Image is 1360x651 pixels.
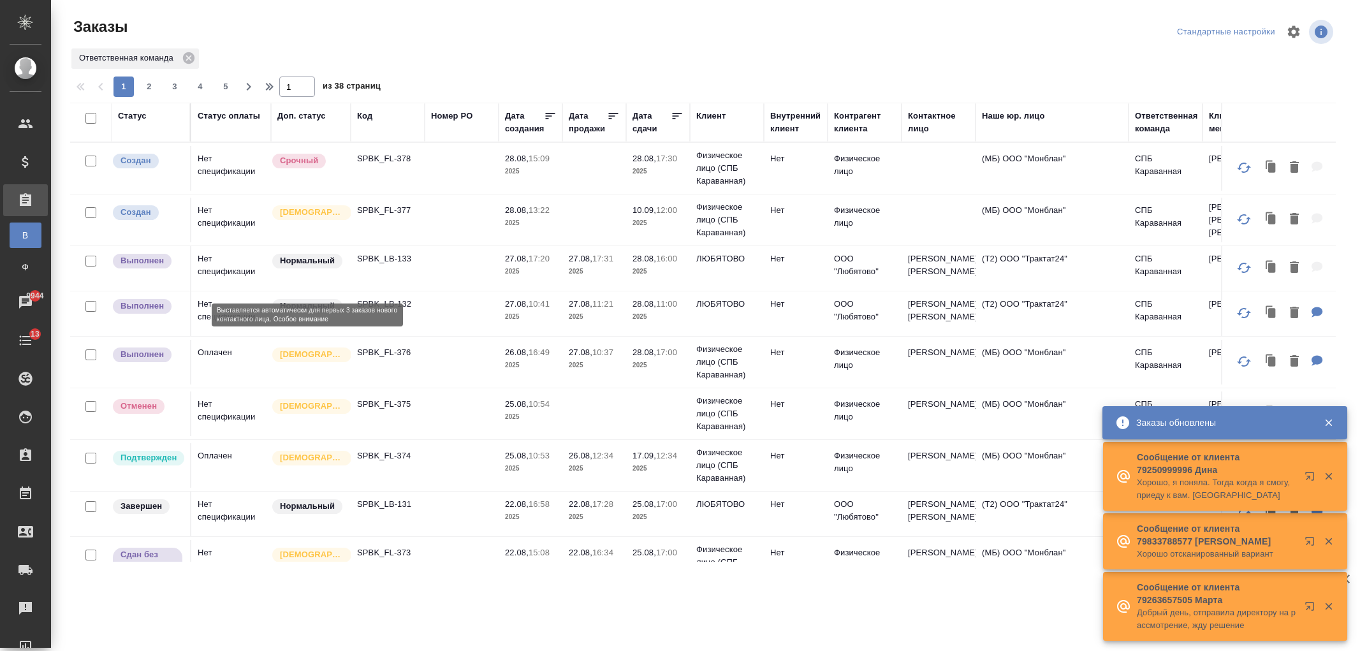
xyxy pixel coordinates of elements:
[191,443,271,488] td: Оплачен
[569,359,620,372] p: 2025
[902,540,976,585] td: [PERSON_NAME]
[191,198,271,242] td: Нет спецификации
[357,152,418,165] p: SPBK_FL-378
[976,198,1129,242] td: (МБ) ООО "Монблан"
[357,204,418,217] p: SPBK_FL-377
[834,252,895,278] p: ООО "Любятово"
[592,347,613,357] p: 10:37
[632,154,656,163] p: 28.08,
[632,299,656,309] p: 28.08,
[3,286,48,318] a: 9944
[357,346,418,359] p: SPBK_FL-376
[976,146,1129,191] td: (МБ) ООО "Монблан"
[976,291,1129,336] td: (Т2) ООО "Трактат24"
[696,446,757,485] p: Физическое лицо (СПБ Караванная)
[191,492,271,536] td: Нет спецификации
[118,110,147,122] div: Статус
[632,359,684,372] p: 2025
[505,559,556,572] p: 2025
[1137,606,1296,632] p: Добрый день, отправила директору на рассмотрение, жду решение
[982,110,1045,122] div: Наше юр. лицо
[112,346,184,363] div: Выставляет ПМ после сдачи и проведения начислений. Последний этап для ПМа
[902,340,976,384] td: [PERSON_NAME]
[271,346,344,363] div: Выставляется автоматически для первых 3 заказов нового контактного лица. Особое внимание
[280,548,344,561] p: [DEMOGRAPHIC_DATA]
[1129,198,1203,242] td: СПБ Караванная
[770,546,821,559] p: Нет
[1259,400,1283,427] button: Клонировать
[505,462,556,475] p: 2025
[112,498,184,515] div: Выставляет КМ при направлении счета или после выполнения всех работ/сдачи заказа клиенту. Окончат...
[277,110,326,122] div: Доп. статус
[1278,17,1309,47] span: Настроить таблицу
[1137,476,1296,502] p: Хорошо, я поняла. Тогда когда я смогу, приеду к вам. [GEOGRAPHIC_DATA]
[696,343,757,381] p: Физическое лицо (СПБ Караванная)
[112,450,184,467] div: Выставляет КМ после уточнения всех необходимых деталей и получения согласия клиента на запуск. С ...
[121,206,151,219] p: Создан
[770,498,821,511] p: Нет
[592,299,613,309] p: 11:21
[505,265,556,278] p: 2025
[592,499,613,509] p: 17:28
[112,152,184,170] div: Выставляется автоматически при создании заказа
[191,391,271,436] td: Нет спецификации
[834,298,895,323] p: ООО "Любятово"
[1283,400,1305,427] button: Удалить
[569,511,620,523] p: 2025
[902,291,976,336] td: [PERSON_NAME] [PERSON_NAME]
[1203,246,1276,291] td: [PERSON_NAME]
[271,398,344,415] div: Выставляется автоматически для первых 3 заказов нового контактного лица. Особое внимание
[1229,398,1259,428] button: Обновить
[834,110,895,135] div: Контрагент клиента
[902,391,976,436] td: [PERSON_NAME]
[632,217,684,230] p: 2025
[656,299,677,309] p: 11:00
[1203,391,1276,436] td: [PERSON_NAME]
[505,499,529,509] p: 22.08,
[323,78,381,97] span: из 38 страниц
[902,492,976,536] td: [PERSON_NAME] [PERSON_NAME]
[280,254,335,267] p: Нормальный
[165,80,185,93] span: 3
[696,201,757,239] p: Физическое лицо (СПБ Караванная)
[834,346,895,372] p: Физическое лицо
[1315,471,1342,482] button: Закрыть
[505,311,556,323] p: 2025
[656,451,677,460] p: 12:34
[271,152,344,170] div: Выставляется автоматически, если на указанный объем услуг необходимо больше времени в стандартном...
[656,499,677,509] p: 17:00
[1137,451,1296,476] p: Сообщение от клиента 79250999996 Дина
[280,451,344,464] p: [DEMOGRAPHIC_DATA]
[770,252,821,265] p: Нет
[1297,464,1327,494] button: Открыть в новой вкладке
[569,254,592,263] p: 27.08,
[280,300,335,312] p: Нормальный
[121,548,175,574] p: Сдан без статистики
[569,451,592,460] p: 26.08,
[632,165,684,178] p: 2025
[280,500,335,513] p: Нормальный
[592,548,613,557] p: 16:34
[770,346,821,359] p: Нет
[770,110,821,135] div: Внутренний клиент
[271,450,344,467] div: Выставляется автоматически для первых 3 заказов нового контактного лица. Особое внимание
[70,17,128,37] span: Заказы
[834,498,895,523] p: ООО "Любятово"
[632,205,656,215] p: 10.09,
[1137,548,1296,560] p: Хорошо отсканированный вариант
[1137,581,1296,606] p: Сообщение от клиента 79263657505 Марта
[569,311,620,323] p: 2025
[505,254,529,263] p: 27.08,
[139,80,159,93] span: 2
[770,398,821,411] p: Нет
[696,395,757,433] p: Физическое лицо (СПБ Караванная)
[976,391,1129,436] td: (МБ) ООО "Монблан"
[357,398,418,411] p: SPBK_FL-375
[902,443,976,488] td: [PERSON_NAME]
[280,400,344,413] p: [DEMOGRAPHIC_DATA]
[357,450,418,462] p: SPBK_FL-374
[632,559,684,572] p: 2025
[1259,255,1283,281] button: Клонировать
[1259,155,1283,181] button: Клонировать
[191,146,271,191] td: Нет спецификации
